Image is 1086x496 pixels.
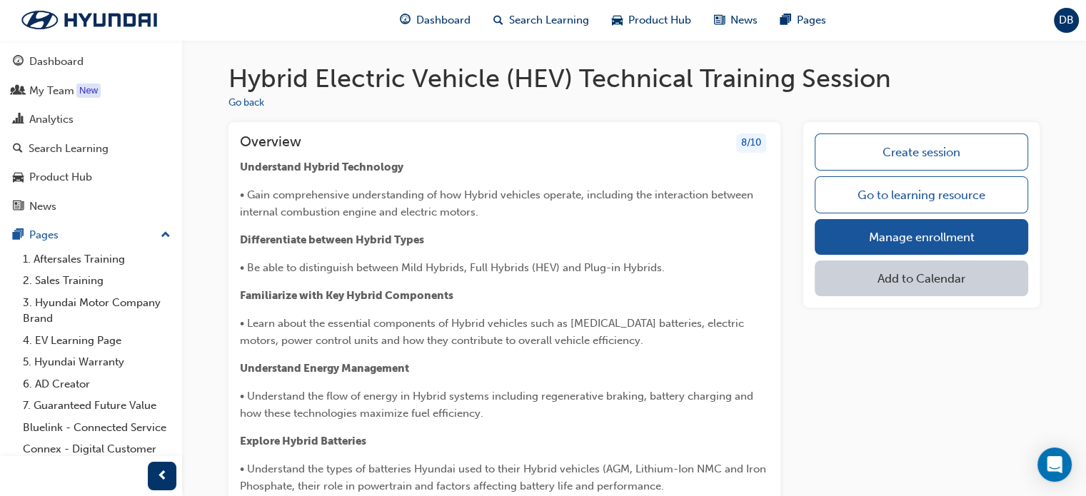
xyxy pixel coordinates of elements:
div: Open Intercom Messenger [1037,447,1072,482]
span: Understand Hybrid Technology [240,161,403,173]
span: Explore Hybrid Batteries [240,435,366,447]
div: Analytics [29,111,74,128]
a: 7. Guaranteed Future Value [17,395,176,417]
a: Connex - Digital Customer Experience Management [17,438,176,476]
div: Product Hub [29,169,92,186]
span: car-icon [612,11,623,29]
a: Search Learning [6,136,176,162]
span: up-icon [161,226,171,245]
h3: Overview [240,133,301,153]
span: prev-icon [157,467,168,485]
span: Pages [797,12,826,29]
span: news-icon [714,11,725,29]
span: Differentiate between Hybrid Types [240,233,424,246]
a: pages-iconPages [769,6,838,35]
button: Pages [6,222,176,248]
span: search-icon [13,143,23,156]
a: News [6,193,176,220]
span: • Gain comprehensive understanding of how Hybrid vehicles operate, including the interaction betw... [240,188,756,218]
span: guage-icon [13,56,24,69]
span: • Be able to distinguish between Mild Hybrids, Full Hybrids (HEV) and Plug-in Hybrids. [240,261,665,274]
span: News [730,12,758,29]
span: Dashboard [416,12,471,29]
h1: Hybrid Electric Vehicle (HEV) Technical Training Session [228,63,1040,94]
div: Search Learning [29,141,109,157]
div: Dashboard [29,54,84,70]
button: DashboardMy TeamAnalyticsSearch LearningProduct HubNews [6,46,176,222]
span: pages-icon [13,229,24,242]
a: Product Hub [6,164,176,191]
a: guage-iconDashboard [388,6,482,35]
div: My Team [29,83,74,99]
span: Product Hub [628,12,691,29]
span: car-icon [13,171,24,184]
a: Create session [815,133,1028,171]
a: Dashboard [6,49,176,75]
span: Understand Energy Management [240,362,409,375]
button: Add to Calendar [815,260,1028,296]
a: Manage enrollment [815,219,1028,255]
span: chart-icon [13,113,24,126]
span: Familiarize with Key Hybrid Components [240,289,453,302]
a: 4. EV Learning Page [17,330,176,352]
a: search-iconSearch Learning [482,6,600,35]
a: car-iconProduct Hub [600,6,703,35]
a: Bluelink - Connected Service [17,417,176,439]
img: Trak [7,5,171,35]
a: Analytics [6,106,176,133]
div: News [29,198,56,215]
a: Go to learning resource [815,176,1028,213]
a: My Team [6,78,176,104]
a: 5. Hyundai Warranty [17,351,176,373]
span: DB [1059,12,1074,29]
span: search-icon [493,11,503,29]
button: DB [1054,8,1079,33]
div: Pages [29,227,59,243]
div: 8 / 10 [736,133,766,153]
button: Go back [228,95,264,111]
span: Search Learning [509,12,589,29]
a: 1. Aftersales Training [17,248,176,270]
span: people-icon [13,85,24,98]
span: news-icon [13,201,24,213]
div: Tooltip anchor [76,83,101,98]
a: 6. AD Creator [17,373,176,395]
span: • Understand the types of batteries Hyundai used to their Hybrid vehicles (AGM, Lithium-Ion NMC a... [240,462,769,492]
a: news-iconNews [703,6,769,35]
a: 2. Sales Training [17,270,176,292]
span: pages-icon [780,11,791,29]
span: • Understand the flow of energy in Hybrid systems including regenerative braking, battery chargin... [240,390,756,420]
span: • Learn about the essential components of Hybrid vehicles such as [MEDICAL_DATA] batteries, elect... [240,317,747,347]
a: 3. Hyundai Motor Company Brand [17,292,176,330]
span: guage-icon [400,11,411,29]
